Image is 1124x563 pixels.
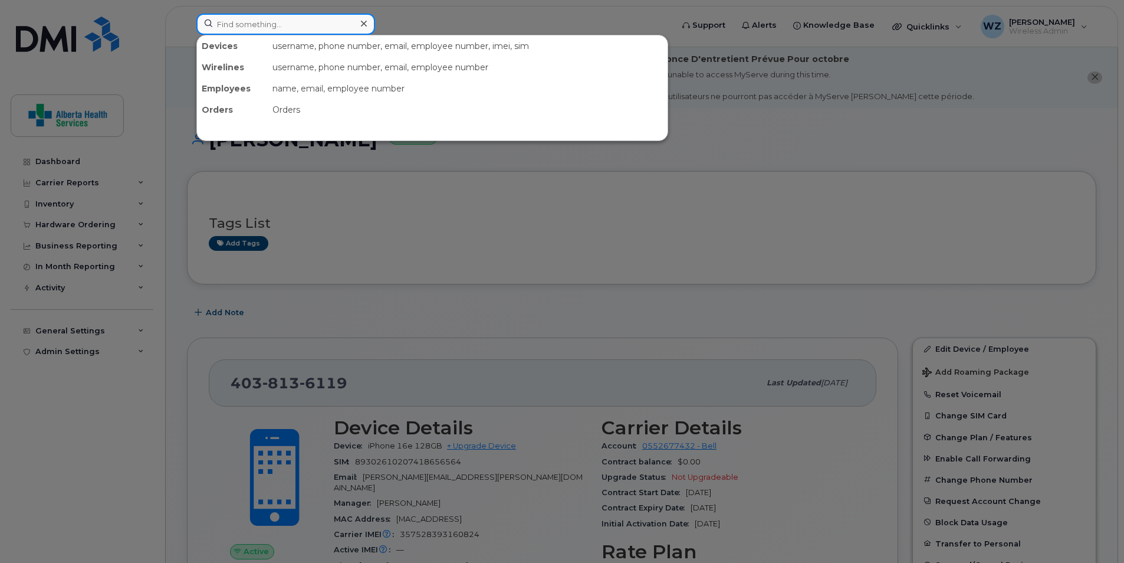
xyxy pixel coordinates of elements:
[197,57,268,78] div: Wirelines
[197,78,268,99] div: Employees
[197,99,268,120] div: Orders
[268,99,668,120] div: Orders
[268,35,668,57] div: username, phone number, email, employee number, imei, sim
[268,78,668,99] div: name, email, employee number
[197,35,268,57] div: Devices
[268,57,668,78] div: username, phone number, email, employee number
